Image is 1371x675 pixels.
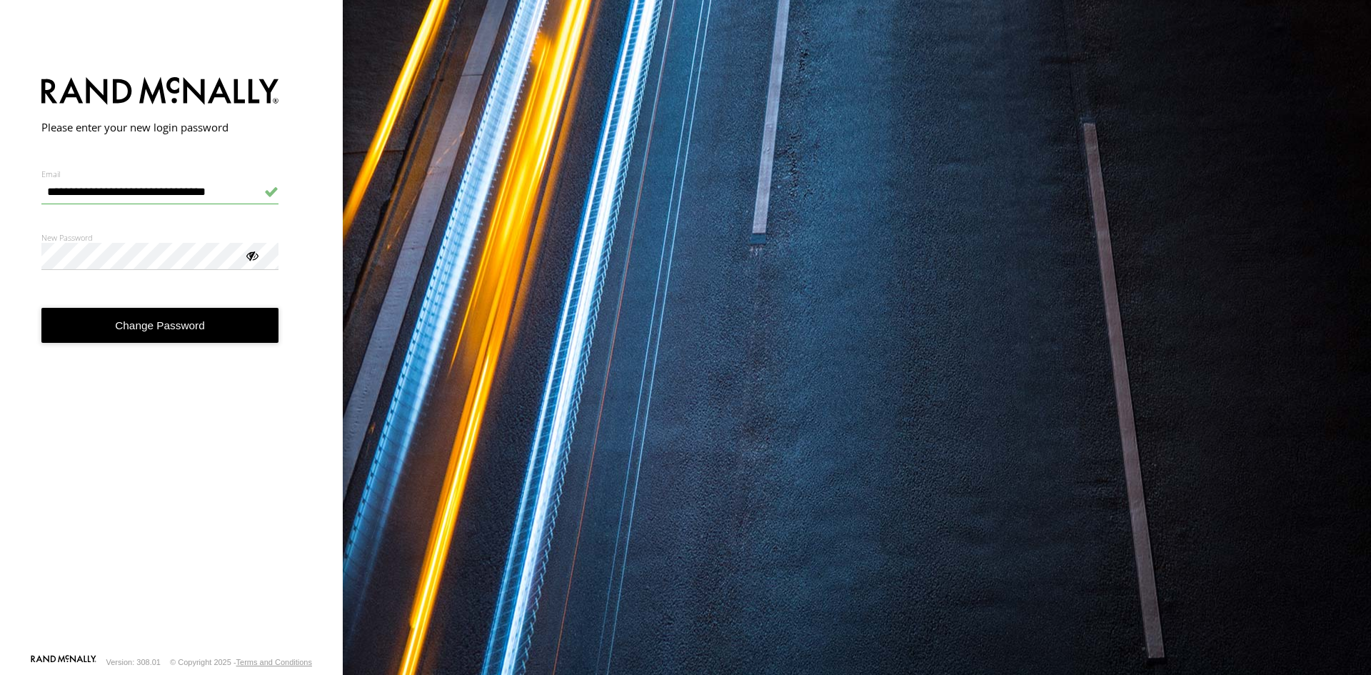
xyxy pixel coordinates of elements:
a: Terms and Conditions [236,658,312,666]
div: Version: 308.01 [106,658,161,666]
div: © Copyright 2025 - [170,658,312,666]
img: Rand McNally [41,74,279,111]
h2: Please enter your new login password [41,120,279,134]
a: Visit our Website [31,655,96,669]
label: Email [41,169,279,179]
button: Change Password [41,308,279,343]
label: New Password [41,232,279,243]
